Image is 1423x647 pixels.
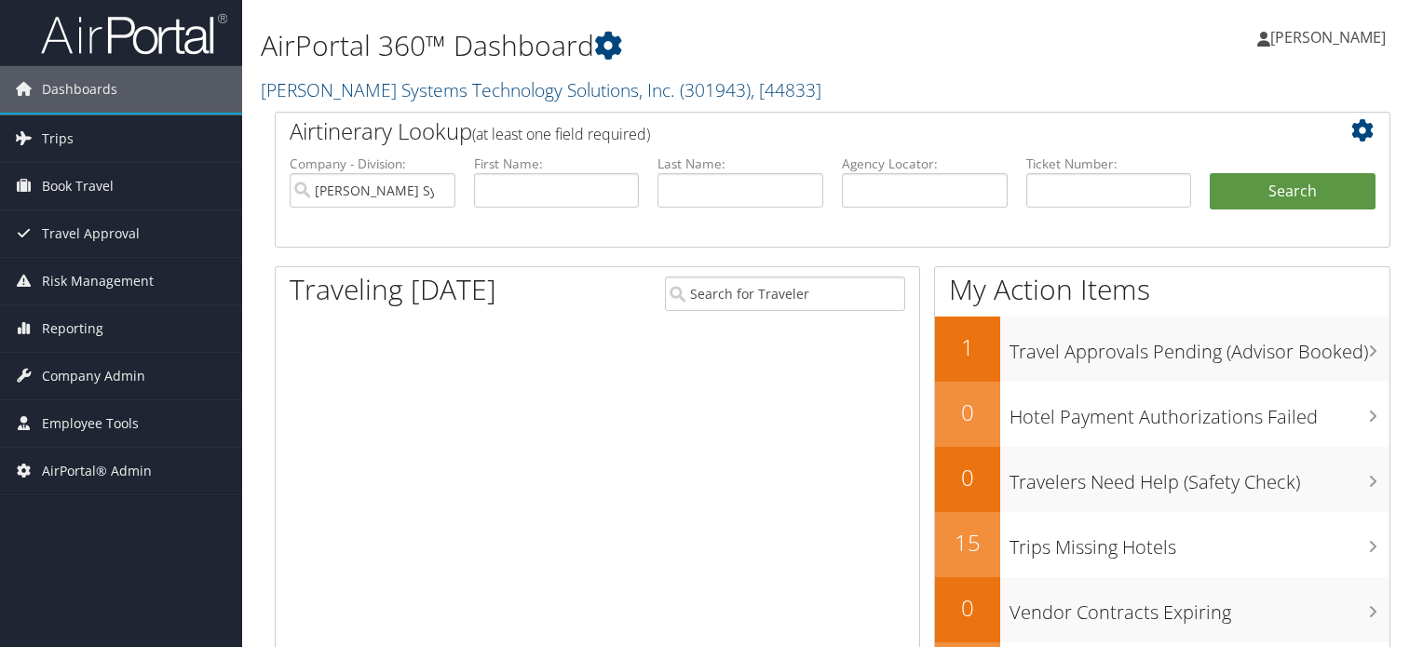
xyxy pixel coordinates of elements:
h2: 0 [935,592,1000,624]
span: Dashboards [42,66,117,113]
img: airportal-logo.png [41,12,227,56]
a: [PERSON_NAME] Systems Technology Solutions, Inc. [261,77,821,102]
h2: 15 [935,527,1000,559]
a: 0Hotel Payment Authorizations Failed [935,382,1389,447]
label: First Name: [474,155,640,173]
span: [PERSON_NAME] [1270,27,1386,47]
span: , [ 44833 ] [751,77,821,102]
span: Employee Tools [42,400,139,447]
a: 15Trips Missing Hotels [935,512,1389,577]
h3: Trips Missing Hotels [1010,525,1389,560]
label: Last Name: [657,155,823,173]
h1: Traveling [DATE] [290,270,496,309]
label: Agency Locator: [842,155,1008,173]
h1: AirPortal 360™ Dashboard [261,26,1023,65]
h2: Airtinerary Lookup [290,115,1282,147]
input: Search for Traveler [665,276,905,311]
a: [PERSON_NAME] [1257,9,1404,65]
h2: 0 [935,462,1000,493]
h3: Travelers Need Help (Safety Check) [1010,460,1389,495]
span: Company Admin [42,353,145,399]
a: 0Travelers Need Help (Safety Check) [935,447,1389,512]
a: 1Travel Approvals Pending (Advisor Booked) [935,317,1389,382]
span: AirPortal® Admin [42,448,152,494]
h1: My Action Items [935,270,1389,309]
span: Reporting [42,305,103,352]
h2: 1 [935,331,1000,363]
span: Trips [42,115,74,162]
h2: 0 [935,397,1000,428]
span: ( 301943 ) [680,77,751,102]
button: Search [1210,173,1376,210]
span: Risk Management [42,258,154,304]
a: 0Vendor Contracts Expiring [935,577,1389,642]
span: Book Travel [42,163,114,209]
label: Ticket Number: [1026,155,1192,173]
h3: Hotel Payment Authorizations Failed [1010,395,1389,430]
label: Company - Division: [290,155,455,173]
span: (at least one field required) [472,124,650,144]
span: Travel Approval [42,210,140,257]
h3: Vendor Contracts Expiring [1010,590,1389,626]
h3: Travel Approvals Pending (Advisor Booked) [1010,330,1389,365]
